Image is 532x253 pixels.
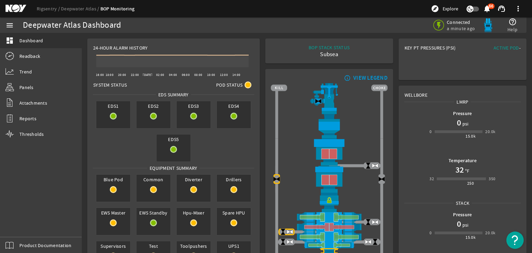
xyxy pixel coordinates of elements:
div: VIEW LEGEND [353,75,388,81]
b: Pressure [453,211,472,218]
span: Equipment Summary [147,165,199,172]
span: LMRP [454,98,471,105]
span: Readback [19,53,40,60]
span: Spare HPU [217,208,251,218]
span: Test [136,241,170,251]
mat-icon: dashboard [6,36,14,45]
span: a minute ago [447,25,476,32]
span: EWS Master [96,208,130,218]
button: more_vert [510,0,526,17]
mat-icon: explore [431,5,439,13]
span: Blue Pod [96,175,130,184]
span: psi [461,221,469,228]
span: Hpu-Mixer [177,208,211,218]
text: 22:00 [131,73,139,77]
img: ValveOpen.png [286,238,293,245]
h1: 0 [457,117,461,128]
button: 66 [483,5,490,12]
span: Connected [447,19,476,25]
img: FlexJoint.png [271,111,388,138]
img: UpperAnnularClose.png [271,138,388,166]
div: 0 [429,229,432,236]
img: ShearRamOpen.png [271,232,388,242]
span: Toolpushers [177,241,211,251]
div: Key PT Pressures (PSI) [405,44,463,54]
div: 350 [489,175,495,182]
span: Panels [19,84,34,91]
mat-icon: support_agent [497,5,506,13]
text: 06:00 [182,73,190,77]
span: Pod Status [216,81,243,88]
text: 18:00 [106,73,114,77]
div: Subsea [309,51,349,58]
img: RiserConnectorLock.png [271,193,388,212]
text: 08:00 [194,73,202,77]
img: ValveClose.png [365,218,372,225]
div: Wellbore [399,86,526,98]
span: 24-Hour Alarm History [93,44,148,51]
text: 04:00 [169,73,177,77]
span: Drillers [217,175,251,184]
img: ShearRamOpen.png [271,212,388,222]
img: PipeRamOpen.png [271,242,388,248]
button: Explore [428,3,461,14]
span: - [519,45,521,51]
h1: 0 [457,218,461,229]
span: EDS5 [157,134,190,144]
span: EDS4 [217,101,251,111]
div: 20.0k [485,229,495,236]
div: 32 [429,175,434,182]
text: 10:00 [207,73,215,77]
mat-icon: help_outline [508,18,517,26]
text: [DATE] [143,73,152,77]
img: ValveOpen.png [372,162,379,169]
div: 15.0k [465,133,476,140]
button: Open Resource Center [506,232,524,249]
img: Valve2Close.png [273,176,280,183]
span: Explore [443,5,458,12]
img: Valve2Close.png [315,98,322,105]
span: Thresholds [19,131,44,138]
mat-icon: info_outline [343,75,351,81]
text: 12:00 [220,73,228,77]
span: EDS2 [136,101,170,111]
img: LowerAnnularClose.png [271,166,388,193]
div: Deepwater Atlas Dashboard [23,22,121,29]
img: Bluepod.svg [481,18,495,32]
div: 0 [429,128,432,135]
img: ValveClose.png [280,228,286,235]
span: Attachments [19,99,47,106]
div: BOP STACK STATUS [309,44,349,51]
img: Valve2Close.png [378,176,385,183]
span: Stack [453,200,472,207]
b: Pressure [453,110,472,117]
text: 02:00 [156,73,164,77]
a: Rigsentry [37,6,61,12]
span: Active Pod [494,45,519,51]
img: ValveOpen.png [286,228,293,235]
span: Help [507,26,517,33]
span: Reports [19,115,36,122]
span: UPS1 [217,241,251,251]
text: 16:00 [96,73,104,77]
span: Product Documentation [19,242,71,249]
span: EDS1 [96,101,130,111]
img: ValveClose.png [365,162,372,169]
span: System Status [93,81,127,88]
mat-icon: menu [6,21,14,29]
img: ValveOpen.png [372,218,379,225]
span: EWS Standby [136,208,170,218]
img: ShearRamClose.png [271,222,388,232]
div: 250 [467,180,474,187]
a: Deepwater Atlas [61,6,100,12]
span: Diverter [177,175,211,184]
b: Temperature [449,157,477,164]
text: 14:00 [232,73,240,77]
div: 15.0k [465,234,476,241]
span: Supervisors [96,241,130,251]
span: psi [461,120,469,127]
mat-icon: notifications [483,5,491,13]
text: 20:00 [118,73,126,77]
img: ValveClose.png [372,238,379,245]
div: 20.0k [485,128,495,135]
